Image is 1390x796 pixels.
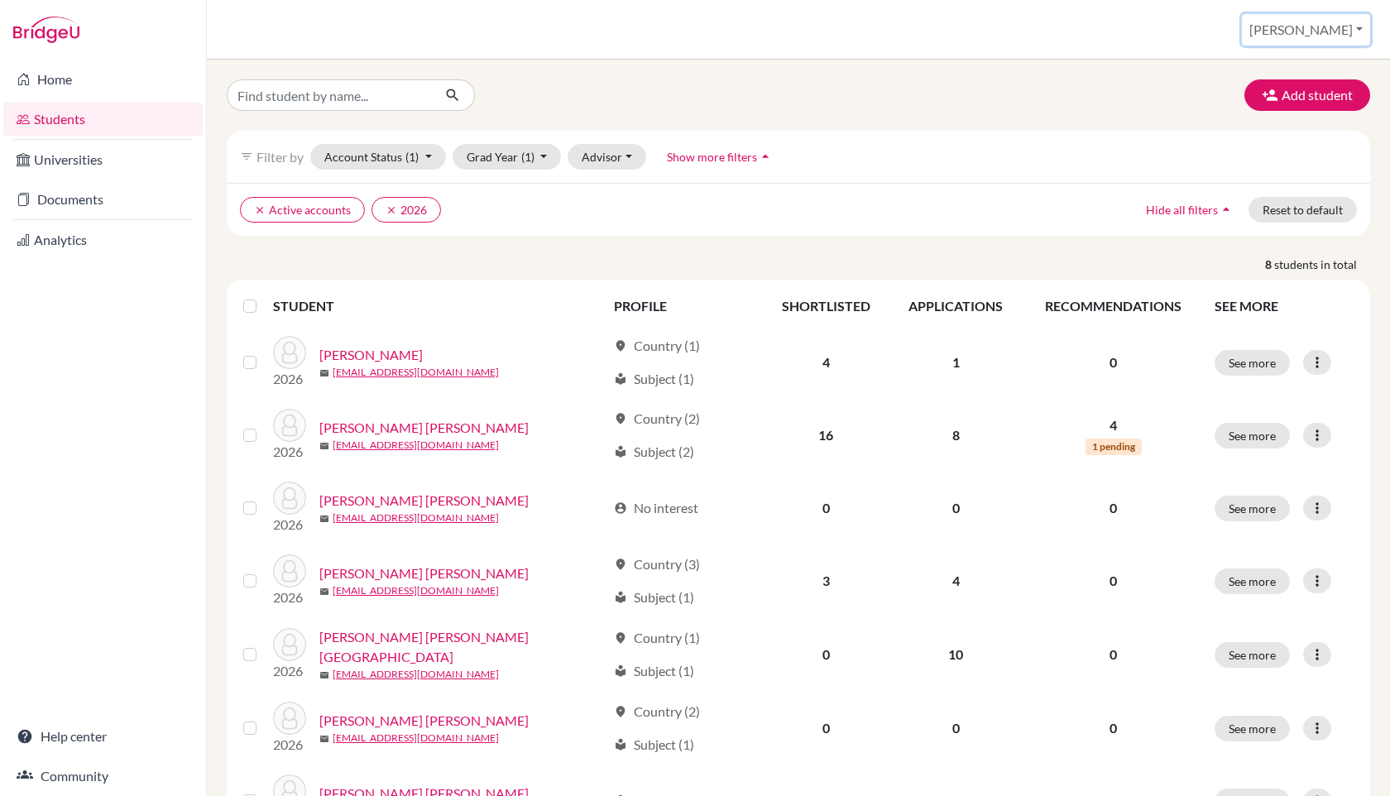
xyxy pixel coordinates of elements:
div: Subject (1) [614,369,694,389]
span: Show more filters [667,150,757,164]
td: 1 [889,326,1023,399]
span: mail [319,734,329,744]
span: local_library [614,664,627,678]
div: Subject (1) [614,587,694,607]
a: [PERSON_NAME] [PERSON_NAME] [319,711,529,731]
p: 0 [1033,498,1195,518]
a: Documents [3,183,203,216]
strong: 8 [1265,256,1274,273]
span: (1) [521,150,534,164]
div: Subject (1) [614,661,694,681]
button: See more [1215,568,1290,594]
span: local_library [614,591,627,604]
button: Show more filtersarrow_drop_up [653,144,788,170]
td: 0 [889,472,1023,544]
a: Students [3,103,203,136]
th: STUDENT [273,286,604,326]
span: mail [319,670,329,680]
img: Ruda Rudas, Sofia [273,628,306,661]
i: arrow_drop_up [1218,201,1234,218]
th: PROFILE [604,286,763,326]
button: clearActive accounts [240,197,365,223]
th: SEE MORE [1205,286,1364,326]
td: 8 [889,399,1023,472]
td: 4 [763,326,889,399]
p: 2026 [273,442,306,462]
button: See more [1215,423,1290,448]
a: [PERSON_NAME] [319,345,423,365]
a: [PERSON_NAME] [PERSON_NAME][GEOGRAPHIC_DATA] [319,627,606,667]
span: location_on [614,339,627,352]
span: mail [319,368,329,378]
a: [EMAIL_ADDRESS][DOMAIN_NAME] [333,667,499,682]
img: Bridge-U [13,17,79,43]
span: 1 pending [1086,439,1142,455]
span: mail [319,587,329,597]
i: clear [386,204,397,216]
button: See more [1215,350,1290,376]
button: See more [1215,716,1290,741]
div: Country (3) [614,554,700,574]
a: [EMAIL_ADDRESS][DOMAIN_NAME] [333,365,499,380]
button: Reset to default [1249,197,1357,223]
button: Grad Year(1) [453,144,562,170]
button: Hide all filtersarrow_drop_up [1132,197,1249,223]
i: filter_list [240,150,253,163]
th: APPLICATIONS [889,286,1023,326]
th: RECOMMENDATIONS [1023,286,1205,326]
button: clear2026 [371,197,441,223]
a: Home [3,63,203,96]
td: 10 [889,617,1023,692]
span: location_on [614,558,627,571]
span: local_library [614,738,627,751]
div: Subject (1) [614,735,694,755]
span: Hide all filters [1146,203,1218,217]
span: location_on [614,705,627,718]
span: location_on [614,631,627,645]
span: mail [319,514,329,524]
a: [PERSON_NAME] [PERSON_NAME] [319,563,529,583]
p: 0 [1033,571,1195,591]
p: 2026 [273,661,306,681]
td: 0 [763,472,889,544]
i: arrow_drop_up [757,148,774,165]
p: 0 [1033,718,1195,738]
button: Add student [1244,79,1370,111]
p: 2026 [273,515,306,535]
input: Find student by name... [227,79,432,111]
td: 0 [763,692,889,765]
a: [EMAIL_ADDRESS][DOMAIN_NAME] [333,438,499,453]
div: Country (1) [614,336,700,356]
a: [EMAIL_ADDRESS][DOMAIN_NAME] [333,583,499,598]
img: Ripoll Arjona, Luciana [273,482,306,515]
span: mail [319,441,329,451]
a: Community [3,760,203,793]
td: 4 [889,544,1023,617]
td: 16 [763,399,889,472]
img: Gutierrez Angulo, Andrea [273,409,306,442]
button: Advisor [568,144,646,170]
span: local_library [614,445,627,458]
span: students in total [1274,256,1370,273]
p: 2026 [273,369,306,389]
img: Chedraui González, Shadya [273,336,306,369]
div: Subject (2) [614,442,694,462]
a: [EMAIL_ADDRESS][DOMAIN_NAME] [333,511,499,525]
img: Roldán Sierra, Juliana [273,554,306,587]
th: SHORTLISTED [763,286,889,326]
a: [PERSON_NAME] [PERSON_NAME] [319,491,529,511]
p: 0 [1033,352,1195,372]
div: No interest [614,498,698,518]
div: Country (2) [614,702,700,722]
p: 2026 [273,587,306,607]
p: 2026 [273,735,306,755]
a: Help center [3,720,203,753]
button: Account Status(1) [310,144,446,170]
img: Salazar Chinchilla, Karen [273,702,306,735]
a: Universities [3,143,203,176]
span: Filter by [256,149,304,165]
p: 4 [1033,415,1195,435]
div: Country (1) [614,628,700,648]
p: 0 [1033,645,1195,664]
div: Country (2) [614,409,700,429]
